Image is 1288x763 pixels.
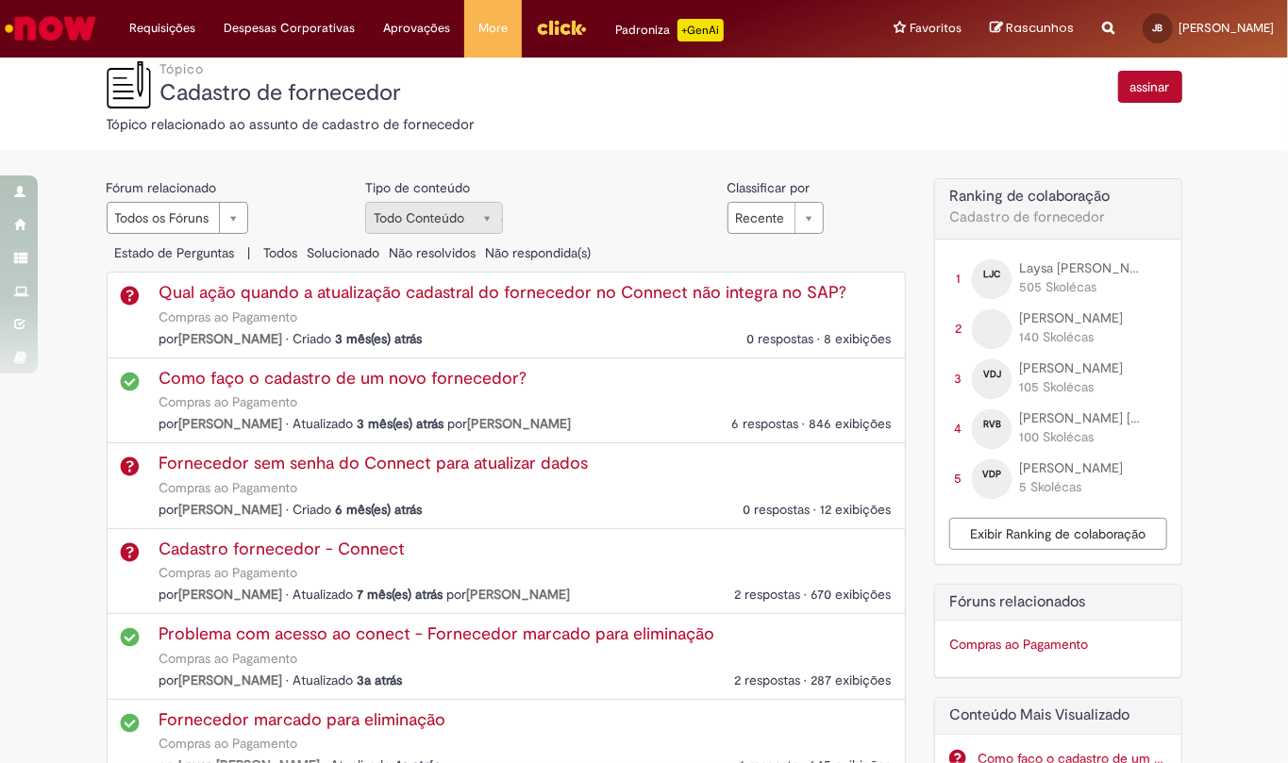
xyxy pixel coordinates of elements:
[1179,20,1274,36] span: [PERSON_NAME]
[115,203,209,233] span: Todos os Fóruns
[949,187,1110,206] span: Ranking de colaboração
[365,178,470,197] label: Tipo de conteúdo
[108,273,906,358] li: Qual ação quando a atualização cadastral do fornecedor no Connect não integra no SAP? em Compras ...
[1019,359,1123,376] span: Vinicius Demiciano Jorge perfil
[949,635,1167,654] a: Fóruns relacionados - Compras ao Pagamento
[179,501,283,518] a: Elainy Farias Rego perfil
[1006,19,1074,37] span: Rascunhos
[224,19,355,38] span: Despesas Corporativas
[811,586,891,603] span: 670 exibições
[804,586,807,603] span: •
[955,370,962,387] span: 3
[1019,359,1162,378] a: Vinicius Demiciano Jorge perfil
[949,518,1167,550] button: Exibir Ranking de colaboração
[972,469,1012,486] a: Vicente de Paula Silva Sena perfil
[358,672,403,688] span: 3a atrás
[293,586,354,603] span: Atualizado
[536,13,587,41] img: click_logo_yellow_360x200.png
[358,415,444,432] span: 3 mês(es) atrás
[159,415,283,432] span: por
[159,501,283,518] span: por
[159,538,406,560] a: Question : Cadastro fornecedor - Connect
[129,19,195,38] span: Requisições
[910,19,962,38] span: Favoritos
[287,330,290,347] span: •
[972,419,1012,436] a: Renan Vilas Boas Carneiro perfil
[380,244,477,261] a: Não resolvidos
[1019,409,1162,428] a: Renan Vilas Boas Carneiro perfil
[970,525,1146,542] span: Exibir Ranking de colaboração
[287,501,290,518] span: •
[358,672,403,688] time: 15/06/2022 14:26:29
[813,501,816,518] span: •
[383,19,450,38] span: Aprovações
[949,707,1167,724] h2: Conteúdo Mais Visualizado
[955,320,962,337] span: 2
[743,501,810,518] span: 0 respostas
[358,415,444,432] time: 17/06/2025 14:45:26
[1019,428,1162,447] div: 100 Skolécas
[949,592,1085,611] span: Fóruns relacionados
[179,330,283,347] a: Priscila Aparecida Silva Caputti perfil
[983,368,1001,380] span: VDJ
[108,443,906,529] li: Fornecedor sem senha do Connect para atualizar dados em Compras ao Pagamento por Elainy Farias Rego
[1019,409,1230,426] span: Renan Vilas Boas Carneiro perfil
[107,81,916,106] h3: Cadastro de fornecedor
[159,735,298,752] a: Compras ao Pagamento
[159,672,283,688] span: por
[467,586,571,603] a: Dagoberto Mendonça perfil
[734,672,800,688] span: 2 respostas
[159,281,847,304] a: Question : Qual ação quando a atualização cadastral do fornecedor no Connect não integra no SAP?
[734,586,800,603] span: 2 respostas
[1019,259,1161,276] span: Laysa Jamili Costa Gomes perfil
[677,19,724,41] p: +GenAi
[179,586,283,603] a: Edneia Silva Soares perfil
[159,564,298,581] a: Compras ao Pagamento
[239,244,251,261] span: |
[365,202,503,234] a: Todo Conteúdo
[1019,478,1162,497] div: 5 Skolécas
[107,61,151,108] img: Cadastro de fornecedor
[293,415,354,432] span: Atualizado
[955,470,962,487] span: 5
[934,178,1182,565] div: Cadastro de fornecedor
[1019,459,1123,476] span: Vicente de Paula Silva Sena perfil
[1153,22,1163,34] span: JB
[159,586,283,603] span: por
[1118,71,1182,103] button: assinar Cadastro de fornecedor
[811,672,891,688] span: 287 exibições
[983,418,1001,430] span: RVB
[949,635,1167,654] span: Compras ao Pagamento
[107,244,235,261] span: Estado de Perguntas
[293,501,332,518] span: Criado
[159,708,446,731] a: Question : Fornecedor marcado para eliminação
[736,203,785,233] span: Recente
[1019,378,1162,397] div: 105 Skolécas
[107,113,916,136] div: Tópico relacionado ao assunto de cadastro de fornecedor
[802,415,805,432] span: •
[983,268,1000,280] span: LJC
[1019,328,1162,347] div: 140 Skolécas
[809,415,891,432] span: 846 exibições
[1019,278,1162,297] div: 505 Skolécas
[293,330,332,347] span: Criado
[1019,309,1162,328] a: Mylena Marquezini perfil
[817,330,820,347] span: •
[336,330,423,347] time: 25/06/2025 11:15:35
[358,586,443,603] time: 17/03/2025 14:33:57
[159,452,589,474] a: Question : Fornecedor sem senha do Connect para atualizar dados
[731,415,798,432] span: 6 respostas
[477,244,592,261] a: Não respondida(s)
[179,672,283,688] a: Vicente de Paula Silva Sena perfil
[820,501,891,518] span: 12 exibições
[287,415,290,432] span: •
[107,178,217,197] label: Fórum relacionado
[159,622,715,645] a: Question : Problema com acesso ao conect - Fornecedor marcado para eliminação
[1019,259,1162,278] a: Laysa Jamili Costa Gomes perfil
[804,672,807,688] span: •
[972,319,1012,336] a: Mylena Marquezini perfil
[108,529,906,615] li: Cadastro fornecedor - Connect em Compras ao Pagamento por Edneia Silva Soares
[287,586,290,603] span: •
[287,672,290,688] span: •
[107,202,248,234] a: Todos os Fóruns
